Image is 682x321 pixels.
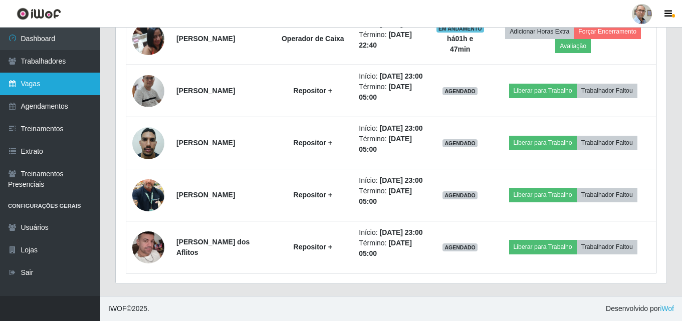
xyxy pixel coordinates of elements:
[380,72,423,80] time: [DATE] 23:00
[359,71,424,82] li: Início:
[509,84,577,98] button: Liberar para Trabalho
[359,30,424,51] li: Término:
[660,304,674,312] a: iWof
[294,139,332,147] strong: Repositor +
[359,186,424,207] li: Término:
[359,238,424,259] li: Término:
[574,25,641,39] button: Forçar Encerramento
[108,303,149,314] span: © 2025 .
[447,35,473,53] strong: há 01 h e 47 min
[294,243,332,251] strong: Repositor +
[380,176,423,184] time: [DATE] 23:00
[442,243,478,251] span: AGENDADO
[505,25,574,39] button: Adicionar Horas Extra
[509,188,577,202] button: Liberar para Trabalho
[509,136,577,150] button: Liberar para Trabalho
[132,122,164,164] img: 1713734190706.jpeg
[359,134,424,155] li: Término:
[132,167,164,224] img: 1750979435200.jpeg
[577,188,637,202] button: Trabalhador Faltou
[436,25,484,33] span: EM ANDAMENTO
[555,39,591,53] button: Avaliação
[577,136,637,150] button: Trabalhador Faltou
[380,124,423,132] time: [DATE] 23:00
[359,227,424,238] li: Início:
[132,219,164,276] img: 1753709377827.jpeg
[442,191,478,199] span: AGENDADO
[509,240,577,254] button: Liberar para Trabalho
[176,139,235,147] strong: [PERSON_NAME]
[359,123,424,134] li: Início:
[294,191,332,199] strong: Repositor +
[176,35,235,43] strong: [PERSON_NAME]
[577,240,637,254] button: Trabalhador Faltou
[442,139,478,147] span: AGENDADO
[294,87,332,95] strong: Repositor +
[359,175,424,186] li: Início:
[359,82,424,103] li: Término:
[380,228,423,236] time: [DATE] 23:00
[282,35,344,43] strong: Operador de Caixa
[132,18,164,60] img: 1716827942776.jpeg
[176,238,250,256] strong: [PERSON_NAME] dos Aflitos
[176,191,235,199] strong: [PERSON_NAME]
[108,304,127,312] span: IWOF
[132,55,164,128] img: 1689019762958.jpeg
[442,87,478,95] span: AGENDADO
[606,303,674,314] span: Desenvolvido por
[577,84,637,98] button: Trabalhador Faltou
[17,8,61,20] img: CoreUI Logo
[176,87,235,95] strong: [PERSON_NAME]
